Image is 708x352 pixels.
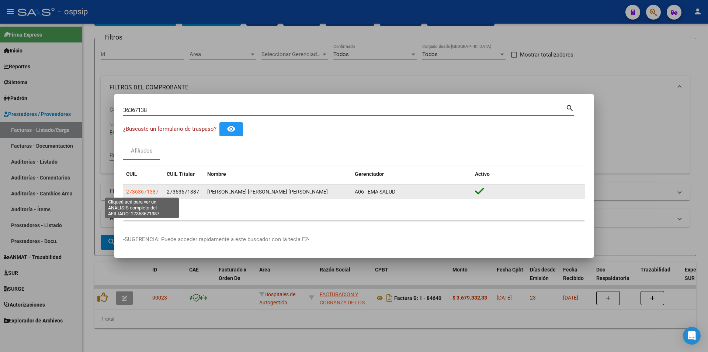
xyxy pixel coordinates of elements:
span: 27363671387 [126,189,159,195]
div: Open Intercom Messenger [683,327,701,345]
datatable-header-cell: Activo [472,166,585,182]
div: Afiliados [131,147,153,155]
span: Nombre [207,171,226,177]
span: CUIL [126,171,137,177]
span: 27363671387 [167,189,199,195]
datatable-header-cell: CUIL [123,166,164,182]
span: Activo [475,171,490,177]
span: Gerenciador [355,171,384,177]
datatable-header-cell: CUIL Titular [164,166,204,182]
datatable-header-cell: Nombre [204,166,352,182]
mat-icon: search [566,103,574,112]
span: A06 - EMA SALUD [355,189,395,195]
p: -SUGERENCIA: Puede acceder rapidamente a este buscador con la tecla F2- [123,235,585,244]
span: ¿Buscaste un formulario de traspaso? - [123,126,219,132]
div: [PERSON_NAME] [PERSON_NAME] [PERSON_NAME] [207,188,349,196]
mat-icon: remove_red_eye [227,124,236,133]
span: CUIL Titular [167,171,195,177]
div: 1 total [123,202,585,221]
datatable-header-cell: Gerenciador [352,166,472,182]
